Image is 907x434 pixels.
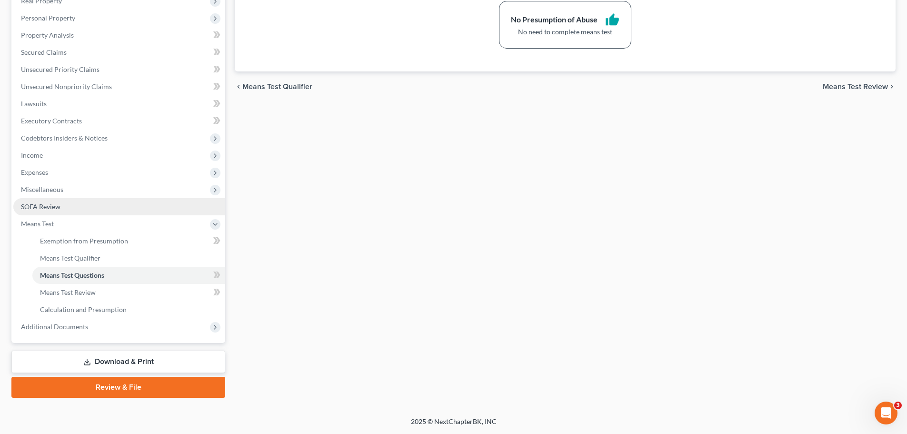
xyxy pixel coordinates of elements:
div: No Presumption of Abuse [511,14,598,25]
i: chevron_left [235,83,242,91]
a: Calculation and Presumption [32,301,225,318]
div: No need to complete means test [511,27,619,37]
i: thumb_up [605,13,619,27]
span: Means Test Qualifier [40,254,100,262]
span: Codebtors Insiders & Notices [21,134,108,142]
span: SOFA Review [21,202,60,211]
span: Means Test Review [40,288,96,296]
iframe: Intercom live chat [875,402,897,424]
a: SOFA Review [13,198,225,215]
a: Review & File [11,377,225,398]
span: Unsecured Priority Claims [21,65,100,73]
span: Miscellaneous [21,185,63,193]
a: Lawsuits [13,95,225,112]
a: Unsecured Priority Claims [13,61,225,78]
span: Property Analysis [21,31,74,39]
button: Means Test Review chevron_right [823,83,896,91]
a: Means Test Review [32,284,225,301]
span: Personal Property [21,14,75,22]
span: Expenses [21,168,48,176]
span: Means Test Review [823,83,888,91]
span: Means Test Questions [40,271,104,279]
span: Exemption from Presumption [40,237,128,245]
a: Means Test Questions [32,267,225,284]
a: Means Test Qualifier [32,250,225,267]
span: Executory Contracts [21,117,82,125]
a: Executory Contracts [13,112,225,130]
button: chevron_left Means Test Qualifier [235,83,312,91]
span: Lawsuits [21,100,47,108]
span: Calculation and Presumption [40,305,127,313]
span: Income [21,151,43,159]
span: Means Test [21,220,54,228]
a: Property Analysis [13,27,225,44]
span: Secured Claims [21,48,67,56]
div: 2025 © NextChapterBK, INC [182,417,725,434]
span: Means Test Qualifier [242,83,312,91]
a: Download & Print [11,351,225,373]
a: Secured Claims [13,44,225,61]
span: Additional Documents [21,323,88,331]
a: Exemption from Presumption [32,232,225,250]
span: Unsecured Nonpriority Claims [21,82,112,91]
span: 3 [894,402,902,409]
a: Unsecured Nonpriority Claims [13,78,225,95]
i: chevron_right [888,83,896,91]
